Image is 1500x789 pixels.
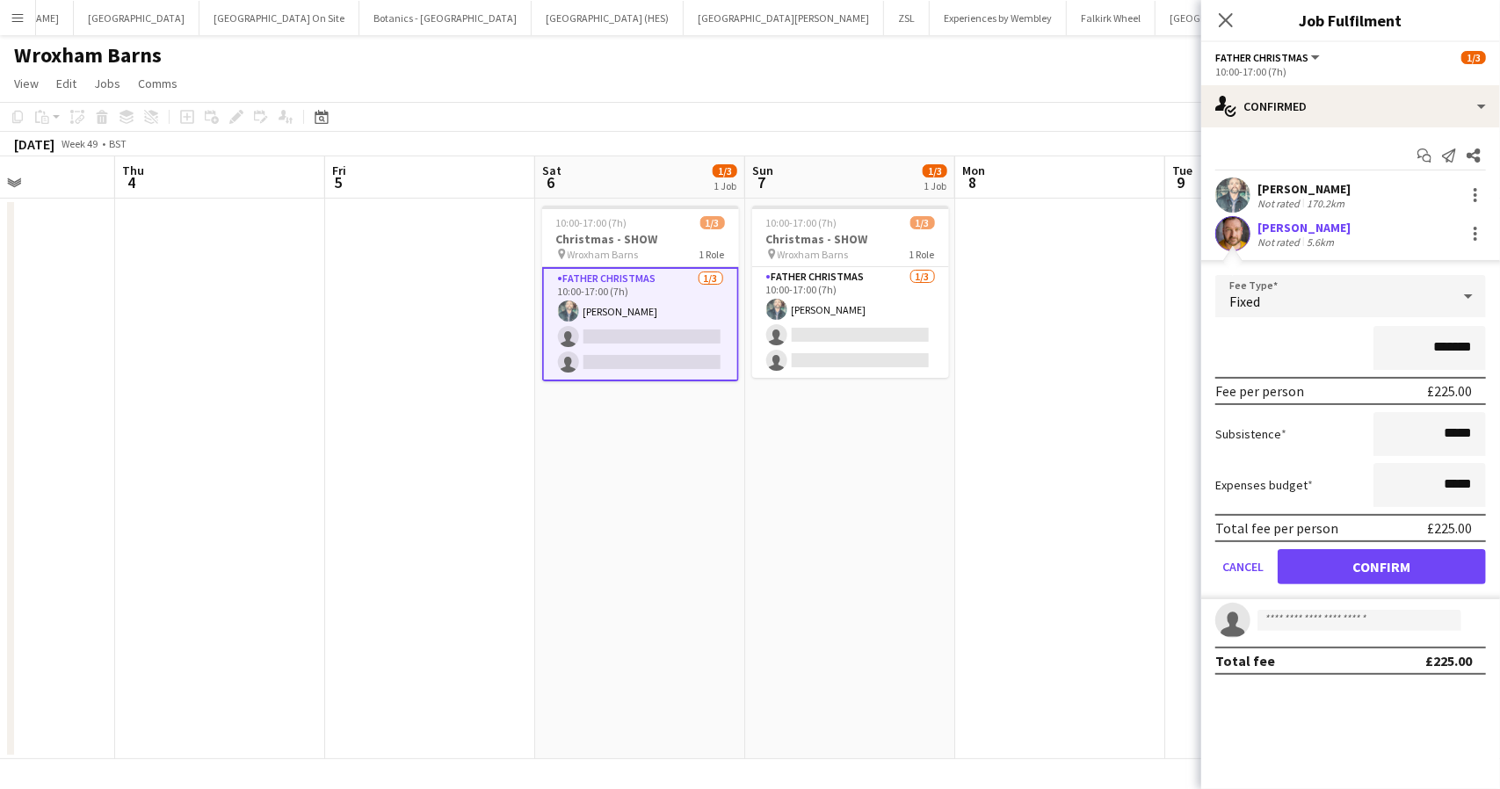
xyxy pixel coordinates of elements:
span: 6 [540,172,562,192]
div: Fee per person [1215,382,1304,400]
span: Sat [542,163,562,178]
div: [PERSON_NAME] [1257,220,1351,235]
span: 10:00-17:00 (7h) [766,216,837,229]
a: Edit [49,72,83,95]
button: [GEOGRAPHIC_DATA] On Site [199,1,359,35]
button: Botanics - [GEOGRAPHIC_DATA] [359,1,532,35]
span: Wroxham Barns [568,248,639,261]
div: 10:00-17:00 (7h) [1215,65,1486,78]
span: 1/3 [910,216,935,229]
span: Thu [122,163,144,178]
app-card-role: Father Christmas1/310:00-17:00 (7h)[PERSON_NAME] [542,267,739,381]
span: 1/3 [1461,51,1486,64]
span: Fri [332,163,346,178]
button: Cancel [1215,549,1271,584]
h3: Christmas - SHOW [542,231,739,247]
span: 1/3 [713,164,737,177]
div: 5.6km [1303,235,1337,249]
div: [DATE] [14,135,54,153]
h1: Wroxham Barns [14,42,162,69]
label: Expenses budget [1215,477,1313,493]
div: £225.00 [1425,652,1472,670]
span: View [14,76,39,91]
a: View [7,72,46,95]
div: Not rated [1257,235,1303,249]
span: 7 [750,172,773,192]
div: 170.2km [1303,197,1348,210]
div: 1 Job [714,179,736,192]
span: Father Christmas [1215,51,1308,64]
button: Experiences by Wembley [930,1,1067,35]
span: Tue [1172,163,1192,178]
app-card-role: Father Christmas1/310:00-17:00 (7h)[PERSON_NAME] [752,267,949,378]
div: 1 Job [924,179,946,192]
button: [GEOGRAPHIC_DATA] [1156,1,1281,35]
button: [GEOGRAPHIC_DATA] (HES) [532,1,684,35]
span: Edit [56,76,76,91]
button: ZSL [884,1,930,35]
span: 8 [960,172,985,192]
span: Week 49 [58,137,102,150]
span: Comms [138,76,178,91]
div: Total fee per person [1215,519,1338,537]
h3: Christmas - SHOW [752,231,949,247]
span: 5 [330,172,346,192]
app-job-card: 10:00-17:00 (7h)1/3Christmas - SHOW Wroxham Barns1 RoleFather Christmas1/310:00-17:00 (7h)[PERSON... [542,206,739,381]
h3: Job Fulfilment [1201,9,1500,32]
div: £225.00 [1427,382,1472,400]
span: 4 [120,172,144,192]
div: £225.00 [1427,519,1472,537]
a: Comms [131,72,185,95]
span: 9 [1170,172,1192,192]
span: Sun [752,163,773,178]
div: Not rated [1257,197,1303,210]
a: Jobs [87,72,127,95]
div: Confirmed [1201,85,1500,127]
span: 1 Role [909,248,935,261]
span: Fixed [1229,293,1260,310]
button: [GEOGRAPHIC_DATA][PERSON_NAME] [684,1,884,35]
span: Mon [962,163,985,178]
app-job-card: 10:00-17:00 (7h)1/3Christmas - SHOW Wroxham Barns1 RoleFather Christmas1/310:00-17:00 (7h)[PERSON... [752,206,949,378]
label: Subsistence [1215,426,1286,442]
span: Wroxham Barns [778,248,849,261]
div: [PERSON_NAME] [1257,181,1351,197]
div: Total fee [1215,652,1275,670]
button: Father Christmas [1215,51,1322,64]
span: Jobs [94,76,120,91]
span: 10:00-17:00 (7h) [556,216,627,229]
button: Falkirk Wheel [1067,1,1156,35]
span: 1/3 [700,216,725,229]
button: [GEOGRAPHIC_DATA] [74,1,199,35]
span: 1/3 [923,164,947,177]
div: BST [109,137,127,150]
span: 1 Role [699,248,725,261]
button: Confirm [1278,549,1486,584]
